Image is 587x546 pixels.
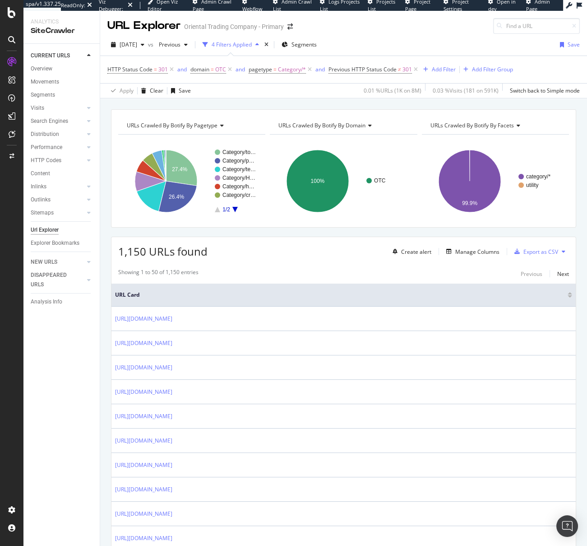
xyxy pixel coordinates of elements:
[420,64,456,75] button: Add Filter
[155,37,191,52] button: Previous
[31,195,84,205] a: Outlinks
[31,257,57,267] div: NEW URLS
[521,270,542,278] div: Previous
[115,363,172,372] a: [URL][DOMAIN_NAME]
[493,18,580,34] input: Find a URL
[556,37,580,52] button: Save
[389,244,431,259] button: Create alert
[31,90,93,100] a: Segments
[115,509,172,518] a: [URL][DOMAIN_NAME]
[31,77,93,87] a: Movements
[511,244,558,259] button: Export as CSV
[222,149,256,155] text: Category/to…
[273,65,277,73] span: =
[401,248,431,256] div: Create alert
[31,103,84,113] a: Visits
[31,117,68,126] div: Search Engines
[472,65,513,73] div: Add Filter Group
[278,121,365,129] span: URLs Crawled By Botify By domain
[115,436,172,445] a: [URL][DOMAIN_NAME]
[364,87,421,94] div: 0.01 % URLs ( 1K on 8M )
[115,461,172,470] a: [URL][DOMAIN_NAME]
[118,142,263,220] svg: A chart.
[115,485,172,494] a: [URL][DOMAIN_NAME]
[177,65,187,74] button: and
[31,182,84,191] a: Inlinks
[31,156,84,165] a: HTTP Codes
[154,65,157,73] span: =
[31,64,52,74] div: Overview
[31,208,84,218] a: Sitemaps
[179,87,191,94] div: Save
[31,64,93,74] a: Overview
[31,297,62,307] div: Analysis Info
[31,143,84,152] a: Performance
[118,268,199,279] div: Showing 1 to 50 of 1,150 entries
[455,248,499,256] div: Manage Columns
[107,18,180,33] div: URL Explorer
[277,118,409,133] h4: URLs Crawled By Botify By domain
[222,175,255,181] text: Category/H…
[222,166,256,173] text: Category/te…
[127,121,217,129] span: URLs Crawled By Botify By pagetype
[115,339,172,348] a: [URL][DOMAIN_NAME]
[31,208,54,218] div: Sitemaps
[433,87,499,94] div: 0.03 % Visits ( 181 on 591K )
[402,63,412,76] span: 301
[398,65,401,73] span: ≠
[31,156,61,165] div: HTTP Codes
[222,206,230,213] text: 1/2
[521,268,542,279] button: Previous
[31,225,59,235] div: Url Explorer
[167,84,191,98] button: Save
[31,271,84,289] a: DISAPPEARED URLS
[107,37,148,52] button: [DATE]
[115,314,172,323] a: [URL][DOMAIN_NAME]
[158,63,168,76] span: 301
[31,182,46,191] div: Inlinks
[422,142,567,220] div: A chart.
[568,41,580,48] div: Save
[215,63,226,76] span: OTC
[374,177,386,184] text: OTC
[172,166,187,173] text: 27.4%
[31,195,51,205] div: Outlinks
[278,37,320,52] button: Segments
[556,515,578,537] div: Open Intercom Messenger
[31,169,93,178] a: Content
[242,5,263,12] span: Webflow
[236,65,245,74] button: and
[510,87,580,94] div: Switch back to Simple mode
[31,51,70,61] div: CURRENT URLS
[270,142,415,220] svg: A chart.
[115,291,565,299] span: URL Card
[31,238,79,248] div: Explorer Bookmarks
[526,173,550,180] text: category/*
[115,387,172,397] a: [URL][DOMAIN_NAME]
[557,270,569,278] div: Next
[31,257,84,267] a: NEW URLS
[291,41,317,48] span: Segments
[31,169,50,178] div: Content
[430,121,514,129] span: URLs Crawled By Botify By facets
[120,87,134,94] div: Apply
[31,77,59,87] div: Movements
[115,534,172,543] a: [URL][DOMAIN_NAME]
[212,41,252,48] div: 4 Filters Applied
[278,63,306,76] span: Category/*
[115,412,172,421] a: [URL][DOMAIN_NAME]
[31,26,92,36] div: SiteCrawler
[31,143,62,152] div: Performance
[31,225,93,235] a: Url Explorer
[125,118,257,133] h4: URLs Crawled By Botify By pagetype
[557,268,569,279] button: Next
[61,2,85,9] div: ReadOnly:
[190,65,209,73] span: domain
[31,90,55,100] div: Segments
[249,65,272,73] span: pagetype
[222,183,254,190] text: Category/h…
[31,130,84,139] a: Distribution
[169,194,184,200] text: 26.4%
